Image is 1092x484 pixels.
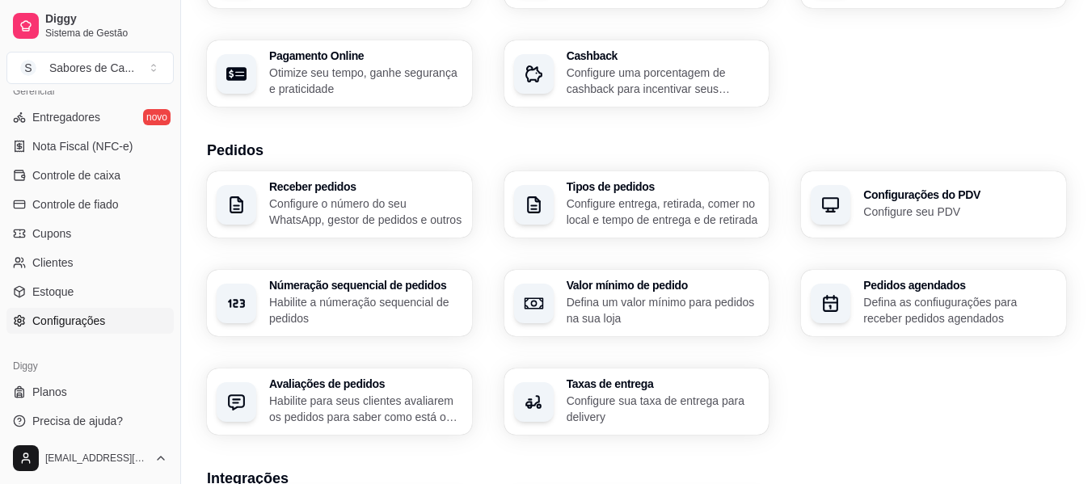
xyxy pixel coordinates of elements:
[863,294,1056,326] p: Defina as confiugurações para receber pedidos agendados
[504,171,769,238] button: Tipos de pedidosConfigure entrega, retirada, comer no local e tempo de entrega e de retirada
[567,294,760,326] p: Defina um valor mínimo para pedidos na sua loja
[6,379,174,405] a: Planos
[207,368,472,435] button: Avaliações de pedidosHabilite para seus clientes avaliarem os pedidos para saber como está o feed...
[32,109,100,125] span: Entregadores
[45,12,167,27] span: Diggy
[269,393,462,425] p: Habilite para seus clientes avaliarem os pedidos para saber como está o feedback da sua loja
[32,196,119,213] span: Controle de fiado
[504,40,769,107] button: CashbackConfigure uma porcentagem de cashback para incentivar seus clientes a comprarem em sua loja
[269,65,462,97] p: Otimize seu tempo, ganhe segurança e praticidade
[567,280,760,291] h3: Valor mínimo de pedido
[6,162,174,188] a: Controle de caixa
[863,204,1056,220] p: Configure seu PDV
[6,6,174,45] a: DiggySistema de Gestão
[269,378,462,389] h3: Avaliações de pedidos
[863,280,1056,291] h3: Pedidos agendados
[6,308,174,334] a: Configurações
[32,384,67,400] span: Planos
[567,181,760,192] h3: Tipos de pedidos
[45,27,167,40] span: Sistema de Gestão
[801,270,1066,336] button: Pedidos agendadosDefina as confiugurações para receber pedidos agendados
[32,225,71,242] span: Cupons
[567,196,760,228] p: Configure entrega, retirada, comer no local e tempo de entrega e de retirada
[567,65,760,97] p: Configure uma porcentagem de cashback para incentivar seus clientes a comprarem em sua loja
[6,78,174,104] div: Gerenciar
[504,270,769,336] button: Valor mínimo de pedidoDefina um valor mínimo para pedidos na sua loja
[6,133,174,159] a: Nota Fiscal (NFC-e)
[32,413,123,429] span: Precisa de ajuda?
[6,408,174,434] a: Precisa de ajuda?
[269,50,462,61] h3: Pagamento Online
[269,181,462,192] h3: Receber pedidos
[567,393,760,425] p: Configure sua taxa de entrega para delivery
[32,255,74,271] span: Clientes
[32,284,74,300] span: Estoque
[6,221,174,246] a: Cupons
[207,139,1066,162] h3: Pedidos
[207,40,472,107] button: Pagamento OnlineOtimize seu tempo, ganhe segurança e praticidade
[6,104,174,130] a: Entregadoresnovo
[567,50,760,61] h3: Cashback
[504,368,769,435] button: Taxas de entregaConfigure sua taxa de entrega para delivery
[6,191,174,217] a: Controle de fiado
[567,378,760,389] h3: Taxas de entrega
[32,313,105,329] span: Configurações
[49,60,134,76] div: Sabores de Ca ...
[207,171,472,238] button: Receber pedidosConfigure o número do seu WhatsApp, gestor de pedidos e outros
[32,138,133,154] span: Nota Fiscal (NFC-e)
[207,270,472,336] button: Númeração sequencial de pedidosHabilite a númeração sequencial de pedidos
[20,60,36,76] span: S
[6,250,174,276] a: Clientes
[6,52,174,84] button: Select a team
[45,452,148,465] span: [EMAIL_ADDRESS][DOMAIN_NAME]
[32,167,120,183] span: Controle de caixa
[6,353,174,379] div: Diggy
[6,279,174,305] a: Estoque
[269,294,462,326] p: Habilite a númeração sequencial de pedidos
[269,196,462,228] p: Configure o número do seu WhatsApp, gestor de pedidos e outros
[801,171,1066,238] button: Configurações do PDVConfigure seu PDV
[269,280,462,291] h3: Númeração sequencial de pedidos
[6,439,174,478] button: [EMAIL_ADDRESS][DOMAIN_NAME]
[863,189,1056,200] h3: Configurações do PDV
